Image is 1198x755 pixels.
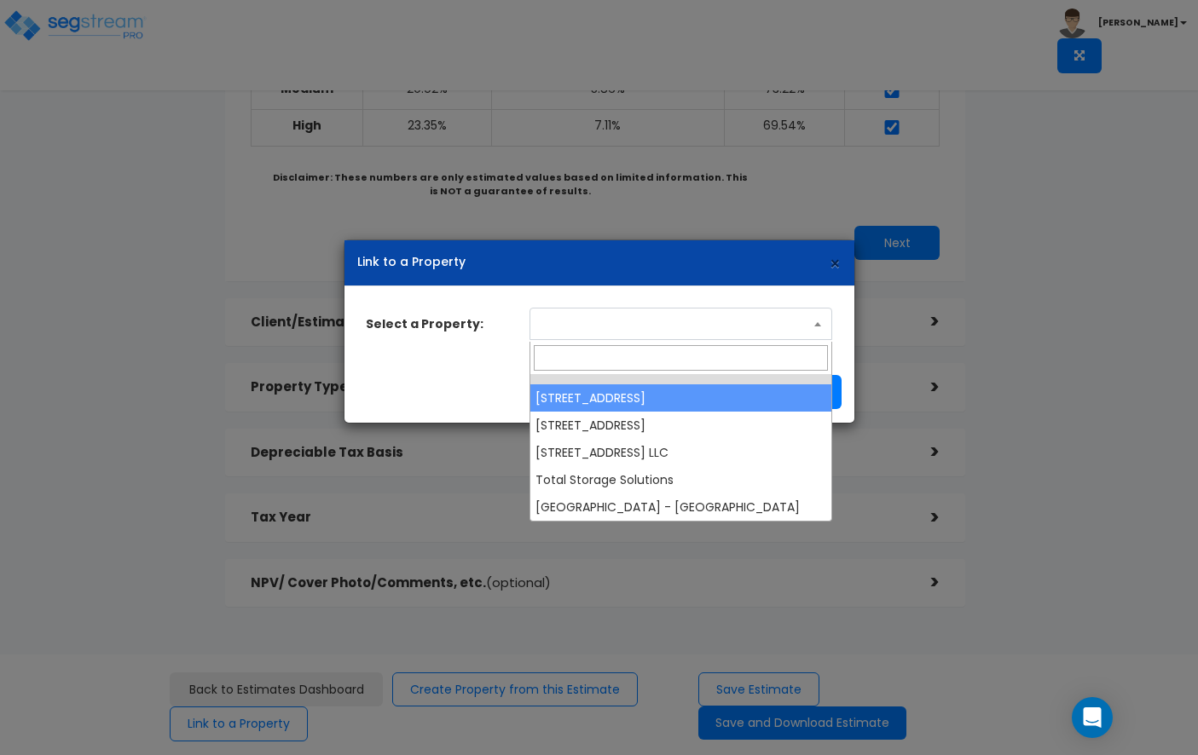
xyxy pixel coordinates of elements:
li: [STREET_ADDRESS] [530,412,831,439]
h5: Link to a Property [357,253,842,270]
div: Open Intercom Messenger [1072,697,1113,738]
b: Select a Property: [366,315,483,332]
li: [GEOGRAPHIC_DATA] - [GEOGRAPHIC_DATA] [530,493,831,521]
li: [STREET_ADDRESS] LLC [530,439,831,466]
button: Close [829,255,842,273]
span: × [829,251,842,276]
li: Total Storage Solutions [530,466,831,493]
li: [STREET_ADDRESS] [530,384,831,412]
